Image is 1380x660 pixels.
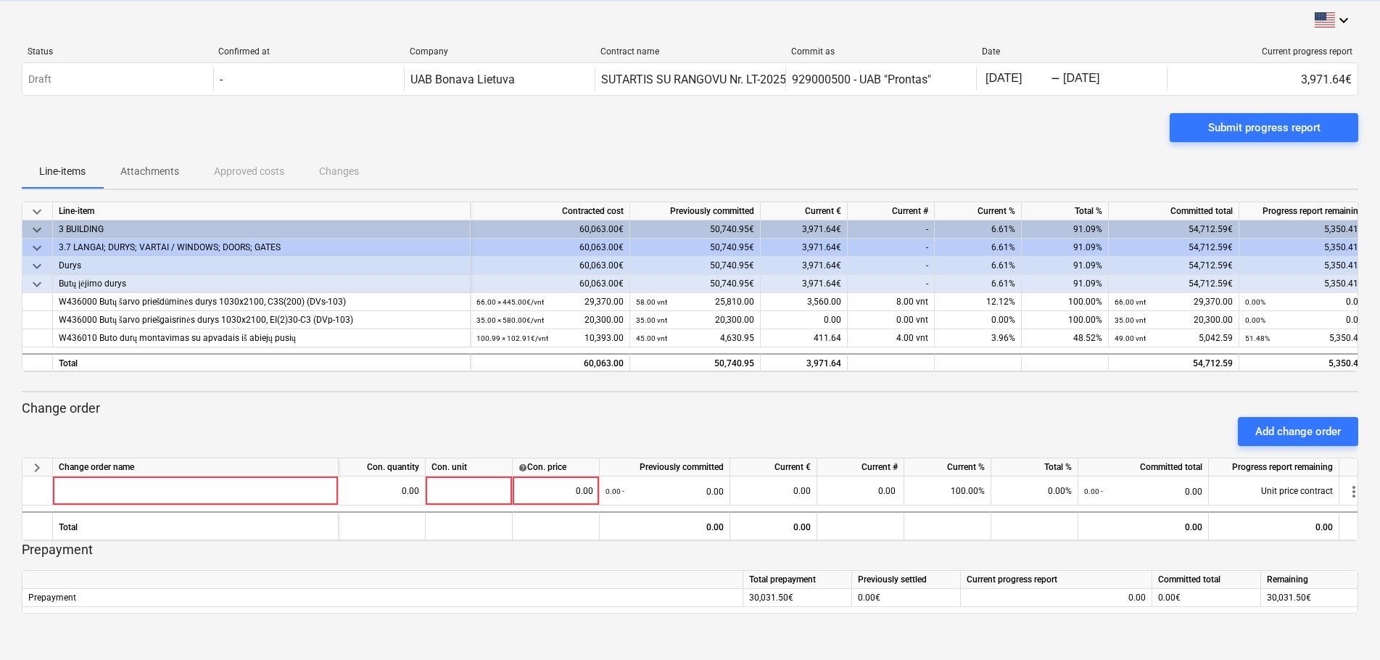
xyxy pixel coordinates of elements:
[339,458,426,477] div: Con. quantity
[852,589,961,607] div: 0.00€
[39,164,86,179] p: Line-items
[730,458,817,477] div: Current €
[761,329,848,347] div: 411.64
[28,221,46,239] span: keyboard_arrow_down
[761,275,848,293] div: 3,971.64€
[761,220,848,239] div: 3,971.64€
[743,571,852,589] div: Total prepayment
[28,257,46,275] span: keyboard_arrow_down
[53,202,471,220] div: Line-item
[59,311,464,329] div: W436000 Butų šarvo priešgaisrinės durys 1030x2100, EI(2)30-C3 (DVp-103)
[1115,334,1146,342] small: 49.00 vnt
[22,541,1358,558] p: Prepayment
[120,164,179,179] p: Attachments
[1239,239,1370,257] div: 5,350.41€
[1115,293,1233,311] div: 29,370.00
[1245,293,1363,311] div: 0.00
[743,589,852,607] div: 30,031.50€
[476,355,624,373] div: 60,063.00
[630,257,761,275] div: 50,740.95€
[1060,69,1128,89] input: End Date
[410,46,589,57] div: Company
[848,311,935,329] div: 0.00 vnt
[28,239,46,257] span: keyboard_arrow_down
[761,293,848,311] div: 3,560.00
[935,220,1022,239] div: 6.61%
[476,334,548,342] small: 100.99 × 102.91€ / vnt
[848,239,935,257] div: -
[1022,275,1109,293] div: 91.09%
[59,257,464,275] div: Durys
[761,353,848,371] div: 3,971.64
[1022,257,1109,275] div: 91.09%
[410,73,515,86] div: UAB Bonava Lietuva
[59,293,464,311] div: W436000 Butų šarvo priešdūminės durys 1030x2100, C3S(200) (DVs-103)
[53,458,339,477] div: Change order name
[935,275,1022,293] div: 6.61%
[1051,75,1060,83] div: -
[28,72,51,87] p: Draft
[1109,257,1239,275] div: 54,712.59€
[471,275,630,293] div: 60,063.00€
[476,316,544,324] small: 35.00 × 580.00€ / vnt
[471,220,630,239] div: 60,063.00€
[344,477,419,506] div: 0.00
[730,511,817,540] div: 0.00
[1109,239,1239,257] div: 54,712.59€
[1170,113,1358,142] button: Submit progress report
[471,202,630,220] div: Contracted cost
[59,220,464,239] div: 3 BUILDING
[59,239,464,257] div: 3.7 LANGAI; DURYS; VARTAI / WINDOWS; DOORS; GATES
[791,46,970,57] div: Commit as
[22,589,743,607] div: Prepayment
[1115,311,1233,329] div: 20,300.00
[518,477,593,506] div: 0.00
[935,329,1022,347] div: 3.96%
[1022,329,1109,347] div: 48.52%
[817,477,904,506] div: 0.00
[28,459,46,477] span: keyboard_arrow_right
[1245,334,1270,342] small: 51.48%
[935,293,1022,311] div: 12.12%
[426,458,513,477] div: Con. unit
[518,458,593,477] div: Con. price
[848,275,935,293] div: -
[1022,220,1109,239] div: 91.09%
[1115,298,1146,306] small: 66.00 vnt
[983,69,1051,89] input: Start Date
[1239,220,1370,239] div: 5,350.41€
[761,311,848,329] div: 0.00
[218,46,397,57] div: Confirmed at
[792,73,931,86] div: 929000500 - UAB "Prontas"
[1109,202,1239,220] div: Committed total
[1078,511,1209,540] div: 0.00
[1209,477,1339,506] div: Unit price contract
[982,46,1161,57] div: Date
[761,239,848,257] div: 3,971.64€
[1238,417,1358,446] button: Add change order
[761,202,848,220] div: Current €
[600,511,730,540] div: 0.00
[935,239,1022,257] div: 6.61%
[852,571,961,589] div: Previously settled
[1209,458,1339,477] div: Progress report remaining
[1084,477,1202,506] div: 0.00
[1209,511,1339,540] div: 0.00
[476,311,624,329] div: 20,300.00
[518,463,527,471] span: help
[1245,298,1265,306] small: 0.00%
[1109,353,1239,371] div: 54,712.59
[630,239,761,257] div: 50,740.95€
[606,487,624,495] small: 0.00 -
[1022,202,1109,220] div: Total %
[761,257,848,275] div: 3,971.64€
[1345,483,1363,500] span: more_vert
[636,334,667,342] small: 45.00 vnt
[471,257,630,275] div: 60,063.00€
[471,239,630,257] div: 60,063.00€
[1255,422,1341,441] div: Add change order
[636,329,754,347] div: 4,630.95
[935,202,1022,220] div: Current %
[53,511,339,540] div: Total
[476,329,624,347] div: 10,393.00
